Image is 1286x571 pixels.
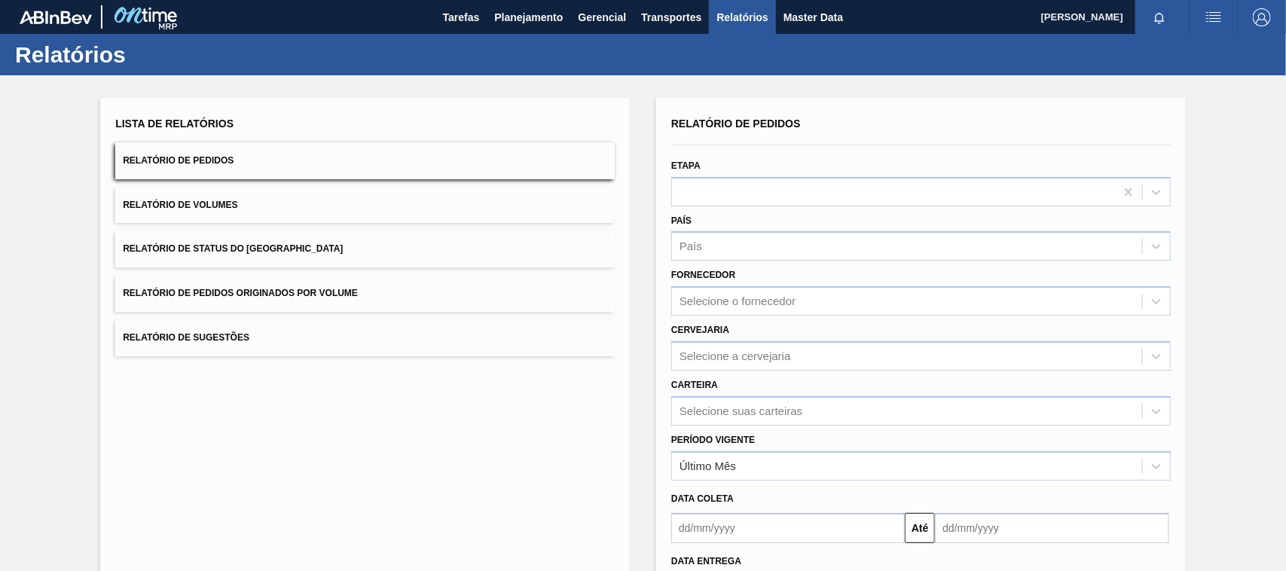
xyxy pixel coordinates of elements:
[115,231,615,267] button: Relatório de Status do [GEOGRAPHIC_DATA]
[123,200,237,210] span: Relatório de Volumes
[123,288,358,298] span: Relatório de Pedidos Originados por Volume
[671,160,701,171] label: Etapa
[115,187,615,224] button: Relatório de Volumes
[1135,7,1184,28] button: Notificações
[935,513,1168,543] input: dd/mm/yyyy
[671,215,692,226] label: País
[123,155,234,166] span: Relatório de Pedidos
[641,8,701,26] span: Transportes
[680,240,702,253] div: País
[20,11,92,24] img: TNhmsLtSVTkK8tSr43FrP2fwEKptu5GPRR3wAAAABJRU5ErkJggg==
[123,332,249,343] span: Relatório de Sugestões
[115,118,234,130] span: Lista de Relatórios
[115,275,615,312] button: Relatório de Pedidos Originados por Volume
[671,325,729,335] label: Cervejaria
[671,435,755,445] label: Período Vigente
[680,460,736,472] div: Último Mês
[784,8,843,26] span: Master Data
[671,493,734,504] span: Data coleta
[671,556,741,566] span: Data entrega
[716,8,768,26] span: Relatórios
[1253,8,1271,26] img: Logout
[494,8,563,26] span: Planejamento
[671,270,735,280] label: Fornecedor
[1205,8,1223,26] img: userActions
[671,380,718,390] label: Carteira
[680,295,796,308] div: Selecione o fornecedor
[579,8,627,26] span: Gerencial
[680,350,791,362] div: Selecione a cervejaria
[671,513,905,543] input: dd/mm/yyyy
[671,118,801,130] span: Relatório de Pedidos
[115,142,615,179] button: Relatório de Pedidos
[123,243,343,254] span: Relatório de Status do [GEOGRAPHIC_DATA]
[905,513,935,543] button: Até
[15,46,283,63] h1: Relatórios
[443,8,480,26] span: Tarefas
[115,319,615,356] button: Relatório de Sugestões
[680,405,802,417] div: Selecione suas carteiras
